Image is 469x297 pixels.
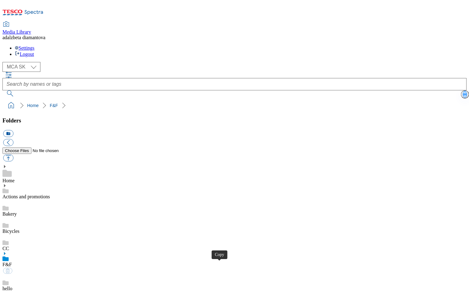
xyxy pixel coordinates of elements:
nav: breadcrumb [2,100,467,111]
span: Media Library [2,29,31,35]
span: ad [2,35,7,40]
span: alzbeta diamantova [7,35,45,40]
a: Bicycles [2,229,19,234]
a: hello [2,286,12,291]
a: Home [27,103,39,108]
a: Logout [15,52,34,57]
a: Actions and promotions [2,194,50,199]
a: CC [2,246,9,251]
a: Settings [15,45,35,51]
a: Media Library [2,22,31,35]
a: F&F [50,103,58,108]
a: Home [2,178,15,183]
a: home [6,101,16,110]
a: Bakery [2,211,17,217]
input: Search by names or tags [2,78,467,90]
h3: Folders [2,117,467,124]
a: F&F [2,262,12,267]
